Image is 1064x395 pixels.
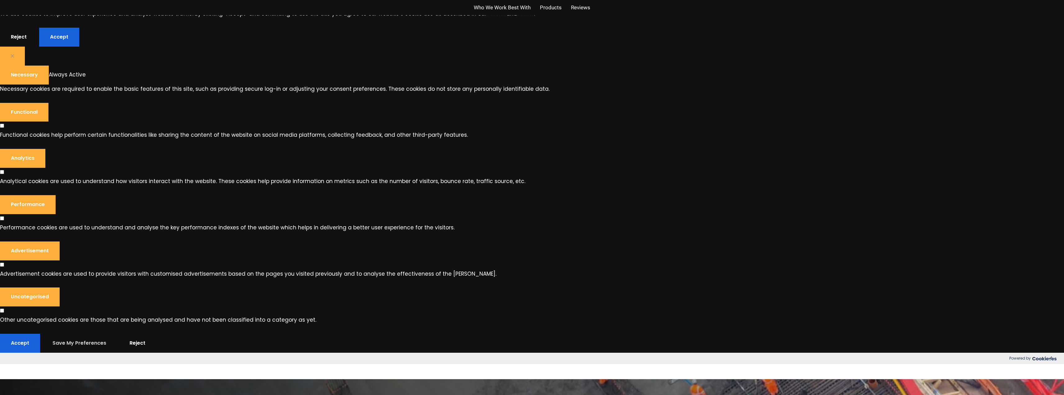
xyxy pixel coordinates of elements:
span: Always Active [49,71,86,78]
button: Reject [119,334,156,353]
button: Save My Preferences [42,334,117,353]
img: Cookieyes logo [1032,356,1057,361]
button: Accept [39,28,79,47]
a: Reviews [571,3,590,12]
a: Products [540,3,562,12]
a: Who We Work Best With [474,3,531,12]
img: Close [11,54,14,57]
